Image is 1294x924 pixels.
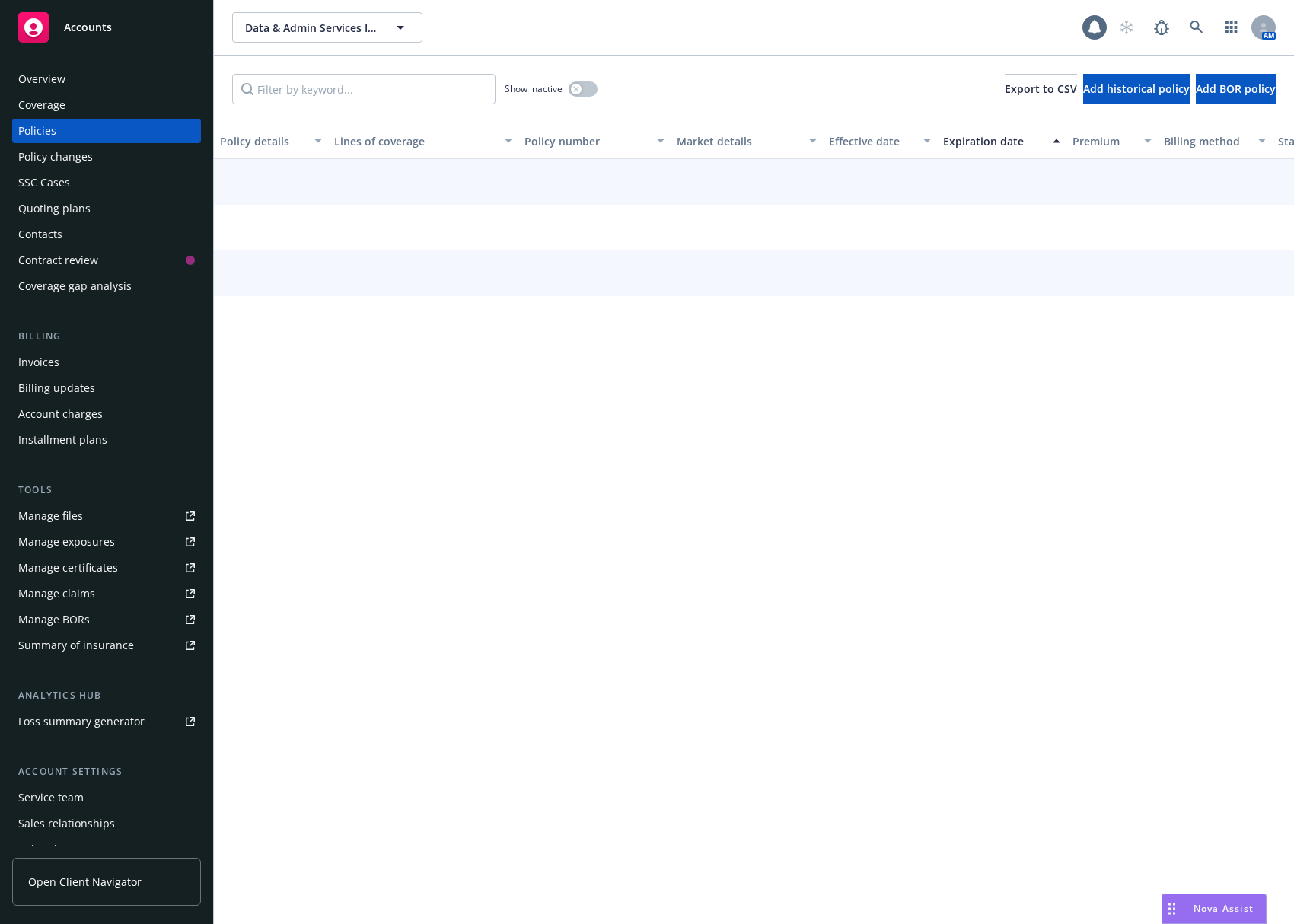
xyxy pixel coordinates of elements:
[1066,123,1158,159] button: Premium
[1196,81,1276,96] span: Add BOR policy
[18,530,115,554] div: Manage exposures
[12,504,201,528] a: Manage files
[232,74,496,104] input: Filter by keyword...
[12,329,201,344] div: Billing
[18,556,118,580] div: Manage certificates
[12,402,201,426] a: Account charges
[12,581,201,606] a: Manage claims
[12,145,201,169] a: Policy changes
[12,811,201,836] a: Sales relationships
[829,133,914,149] div: Effective date
[12,607,201,632] a: Manage BORs
[18,402,103,426] div: Account charges
[18,93,65,117] div: Coverage
[1005,81,1077,96] span: Export to CSV
[12,709,201,734] a: Loss summary generator
[1146,12,1177,43] a: Report a Bug
[12,350,201,374] a: Invoices
[18,581,95,606] div: Manage claims
[12,785,201,810] a: Service team
[12,556,201,580] a: Manage certificates
[18,274,132,298] div: Coverage gap analysis
[328,123,518,159] button: Lines of coverage
[18,67,65,91] div: Overview
[1083,81,1190,96] span: Add historical policy
[1162,894,1181,923] div: Drag to move
[518,123,671,159] button: Policy number
[18,428,107,452] div: Installment plans
[1196,74,1276,104] button: Add BOR policy
[1158,123,1272,159] button: Billing method
[677,133,800,149] div: Market details
[12,688,201,703] div: Analytics hub
[334,133,496,149] div: Lines of coverage
[1111,12,1142,43] a: Start snowing
[12,248,201,272] a: Contract review
[12,119,201,143] a: Policies
[28,874,142,890] span: Open Client Navigator
[12,196,201,221] a: Quoting plans
[12,764,201,779] div: Account settings
[12,376,201,400] a: Billing updates
[18,350,59,374] div: Invoices
[18,633,134,658] div: Summary of insurance
[1072,133,1135,149] div: Premium
[1083,74,1190,104] button: Add historical policy
[18,811,115,836] div: Sales relationships
[12,6,201,49] a: Accounts
[64,21,112,33] span: Accounts
[1005,74,1077,104] button: Export to CSV
[12,428,201,452] a: Installment plans
[12,170,201,195] a: SSC Cases
[18,504,83,528] div: Manage files
[1216,12,1247,43] a: Switch app
[18,376,95,400] div: Billing updates
[524,133,648,149] div: Policy number
[12,93,201,117] a: Coverage
[1194,902,1254,915] span: Nova Assist
[18,196,91,221] div: Quoting plans
[18,170,70,195] div: SSC Cases
[12,837,201,862] a: Related accounts
[943,133,1044,149] div: Expiration date
[1164,133,1249,149] div: Billing method
[18,248,98,272] div: Contract review
[12,67,201,91] a: Overview
[823,123,937,159] button: Effective date
[12,530,201,554] a: Manage exposures
[18,222,62,247] div: Contacts
[18,785,84,810] div: Service team
[12,222,201,247] a: Contacts
[18,709,145,734] div: Loss summary generator
[18,145,93,169] div: Policy changes
[12,274,201,298] a: Coverage gap analysis
[232,12,422,43] button: Data & Admin Services Inc.
[245,20,377,36] span: Data & Admin Services Inc.
[1181,12,1212,43] a: Search
[671,123,823,159] button: Market details
[18,837,106,862] div: Related accounts
[220,133,305,149] div: Policy details
[18,607,90,632] div: Manage BORs
[12,633,201,658] a: Summary of insurance
[505,82,563,95] span: Show inactive
[12,483,201,498] div: Tools
[214,123,328,159] button: Policy details
[937,123,1066,159] button: Expiration date
[18,119,56,143] div: Policies
[1162,894,1267,924] button: Nova Assist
